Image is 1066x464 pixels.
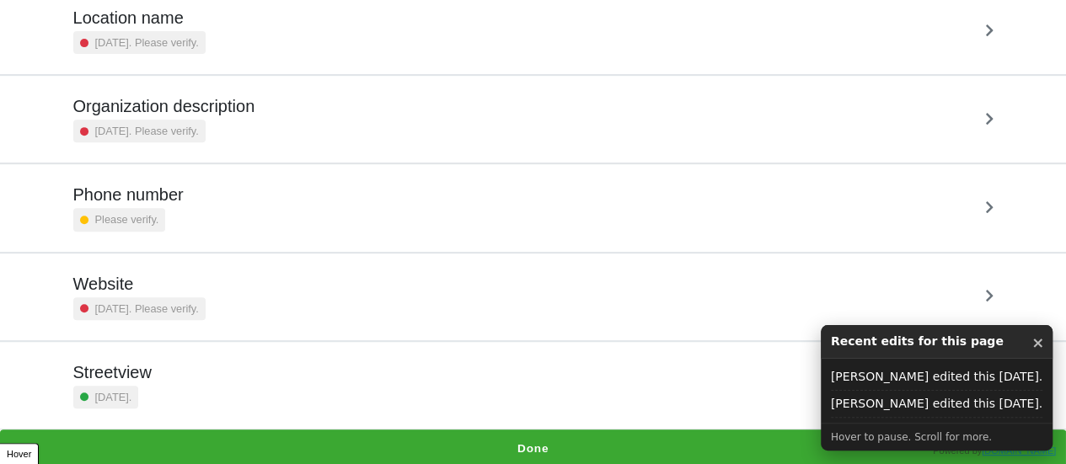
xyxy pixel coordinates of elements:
[95,389,132,405] small: [DATE].
[73,96,255,116] h5: Organization description
[73,184,184,205] h5: Phone number
[1031,332,1044,354] button: ×
[982,445,1056,456] a: [DOMAIN_NAME]
[95,35,199,51] small: [DATE]. Please verify.
[831,364,1042,391] div: [PERSON_NAME] edited this [DATE].
[821,423,1053,451] div: Hover to pause. Scroll for more.
[95,301,199,317] small: [DATE]. Please verify.
[821,325,1053,359] div: Recent edits for this page
[95,211,159,227] small: Please verify.
[831,391,1042,418] div: [PERSON_NAME] edited this [DATE].
[73,362,152,382] h5: Streetview
[95,123,199,139] small: [DATE]. Please verify.
[73,274,206,294] h5: Website
[73,8,206,28] h5: Location name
